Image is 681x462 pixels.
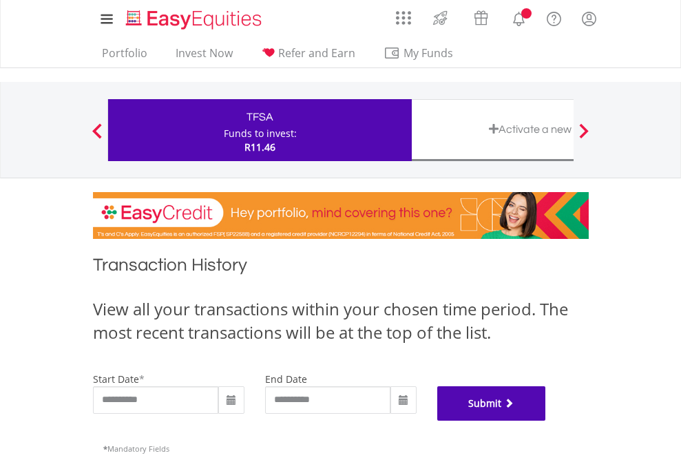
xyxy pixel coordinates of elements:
[501,3,536,31] a: Notifications
[93,372,139,386] label: start date
[384,44,474,62] span: My Funds
[536,3,572,31] a: FAQ's and Support
[572,3,607,34] a: My Profile
[265,372,307,386] label: end date
[278,45,355,61] span: Refer and Earn
[387,3,420,25] a: AppsGrid
[93,253,589,284] h1: Transaction History
[224,127,297,140] div: Funds to invest:
[121,3,267,31] a: Home page
[461,3,501,29] a: Vouchers
[170,46,238,67] a: Invest Now
[429,7,452,29] img: thrive-v2.svg
[470,7,492,29] img: vouchers-v2.svg
[123,8,267,31] img: EasyEquities_Logo.png
[244,140,275,154] span: R11.46
[116,107,404,127] div: TFSA
[93,192,589,239] img: EasyCredit Promotion Banner
[255,46,361,67] a: Refer and Earn
[103,443,169,454] span: Mandatory Fields
[93,297,589,345] div: View all your transactions within your chosen time period. The most recent transactions will be a...
[396,10,411,25] img: grid-menu-icon.svg
[437,386,546,421] button: Submit
[96,46,153,67] a: Portfolio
